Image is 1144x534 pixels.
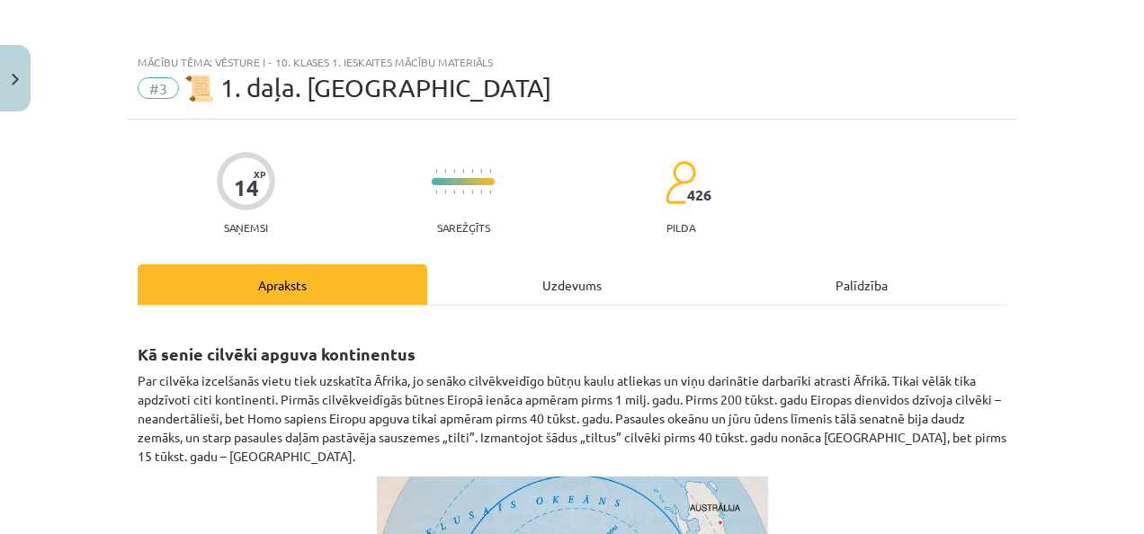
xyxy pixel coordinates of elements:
[462,190,464,194] img: icon-short-line-57e1e144782c952c97e751825c79c345078a6d821885a25fce030b3d8c18986b.svg
[138,77,179,99] span: #3
[254,169,265,179] span: XP
[665,160,696,205] img: students-c634bb4e5e11cddfef0936a35e636f08e4e9abd3cc4e673bd6f9a4125e45ecb1.svg
[12,74,19,85] img: icon-close-lesson-0947bae3869378f0d4975bcd49f059093ad1ed9edebbc8119c70593378902aed.svg
[666,221,695,234] p: pilda
[687,187,711,203] span: 426
[138,56,1006,68] div: Mācību tēma: Vēsture i - 10. klases 1. ieskaites mācību materiāls
[462,169,464,174] img: icon-short-line-57e1e144782c952c97e751825c79c345078a6d821885a25fce030b3d8c18986b.svg
[444,190,446,194] img: icon-short-line-57e1e144782c952c97e751825c79c345078a6d821885a25fce030b3d8c18986b.svg
[471,169,473,174] img: icon-short-line-57e1e144782c952c97e751825c79c345078a6d821885a25fce030b3d8c18986b.svg
[471,190,473,194] img: icon-short-line-57e1e144782c952c97e751825c79c345078a6d821885a25fce030b3d8c18986b.svg
[480,169,482,174] img: icon-short-line-57e1e144782c952c97e751825c79c345078a6d821885a25fce030b3d8c18986b.svg
[489,169,491,174] img: icon-short-line-57e1e144782c952c97e751825c79c345078a6d821885a25fce030b3d8c18986b.svg
[453,190,455,194] img: icon-short-line-57e1e144782c952c97e751825c79c345078a6d821885a25fce030b3d8c18986b.svg
[480,190,482,194] img: icon-short-line-57e1e144782c952c97e751825c79c345078a6d821885a25fce030b3d8c18986b.svg
[453,169,455,174] img: icon-short-line-57e1e144782c952c97e751825c79c345078a6d821885a25fce030b3d8c18986b.svg
[435,190,437,194] img: icon-short-line-57e1e144782c952c97e751825c79c345078a6d821885a25fce030b3d8c18986b.svg
[444,169,446,174] img: icon-short-line-57e1e144782c952c97e751825c79c345078a6d821885a25fce030b3d8c18986b.svg
[138,264,427,305] div: Apraksts
[437,221,490,234] p: Sarežģīts
[234,175,259,200] div: 14
[717,264,1006,305] div: Palīdzība
[427,264,717,305] div: Uzdevums
[138,343,416,364] strong: Kā senie cilvēki apguva kontinentus
[435,169,437,174] img: icon-short-line-57e1e144782c952c97e751825c79c345078a6d821885a25fce030b3d8c18986b.svg
[217,221,275,234] p: Saņemsi
[183,73,551,102] span: 📜 1. daļa. [GEOGRAPHIC_DATA]
[489,190,491,194] img: icon-short-line-57e1e144782c952c97e751825c79c345078a6d821885a25fce030b3d8c18986b.svg
[138,371,1006,466] p: Par cilvēka izcelšanās vietu tiek uzskatīta Āfrika, jo senāko cilvēkveidīgo būtņu kaulu atliekas ...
